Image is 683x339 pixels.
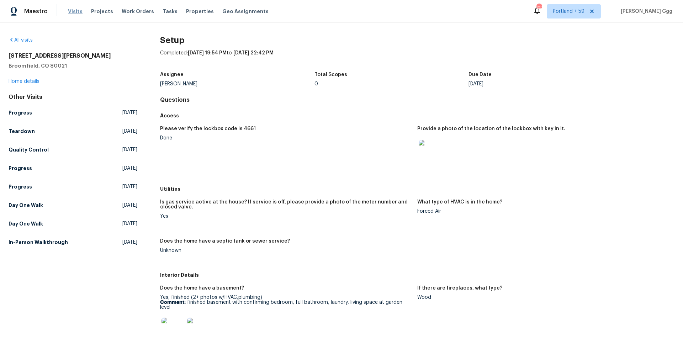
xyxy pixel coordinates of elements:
h5: Teardown [9,128,35,135]
h5: Provide a photo of the location of the lockbox with key in it. [417,126,565,131]
span: [DATE] [122,128,137,135]
h5: Access [160,112,674,119]
span: [PERSON_NAME] Ggg [618,8,672,15]
div: Done [160,136,412,141]
div: Wood [417,295,669,300]
h5: Progress [9,109,32,116]
p: finished basement with confirming bedroom, full bathroom, laundry, living space at garden level [160,300,412,310]
a: Day One Walk[DATE] [9,217,137,230]
b: Comment: [160,300,186,305]
h5: Progress [9,165,32,172]
h5: Is gas service active at the house? If service is off, please provide a photo of the meter number... [160,200,412,210]
h5: Assignee [160,72,184,77]
span: Geo Assignments [222,8,269,15]
div: Unknown [160,248,412,253]
h5: Day One Walk [9,202,43,209]
a: Progress[DATE] [9,180,137,193]
span: [DATE] [122,109,137,116]
div: 747 [536,4,541,11]
h2: [STREET_ADDRESS][PERSON_NAME] [9,52,137,59]
span: Projects [91,8,113,15]
div: [DATE] [468,81,623,86]
a: All visits [9,38,33,43]
h5: Total Scopes [314,72,347,77]
h5: Progress [9,183,32,190]
a: Quality Control[DATE] [9,143,137,156]
h5: Does the home have a basement? [160,286,244,291]
div: Yes [160,214,412,219]
div: Forced Air [417,209,669,214]
h5: Please verify the lockbox code is 4661 [160,126,256,131]
div: Completed: to [160,49,674,68]
span: [DATE] [122,165,137,172]
a: Teardown[DATE] [9,125,137,138]
h5: Interior Details [160,271,674,279]
h5: Due Date [468,72,492,77]
span: Properties [186,8,214,15]
span: Maestro [24,8,48,15]
div: 0 [314,81,469,86]
span: Visits [68,8,83,15]
a: Progress[DATE] [9,106,137,119]
h2: Setup [160,37,674,44]
a: Progress[DATE] [9,162,137,175]
span: Tasks [163,9,178,14]
div: [PERSON_NAME] [160,81,314,86]
span: [DATE] 19:54 PM [188,51,227,55]
span: [DATE] [122,202,137,209]
a: In-Person Walkthrough[DATE] [9,236,137,249]
h5: Quality Control [9,146,49,153]
span: [DATE] [122,146,137,153]
span: [DATE] [122,220,137,227]
div: Other Visits [9,94,137,101]
span: [DATE] [122,239,137,246]
span: Work Orders [122,8,154,15]
a: Day One Walk[DATE] [9,199,137,212]
span: [DATE] 22:42 PM [233,51,274,55]
h5: In-Person Walkthrough [9,239,68,246]
h5: Day One Walk [9,220,43,227]
h5: Broomfield, CO 80021 [9,62,137,69]
h4: Questions [160,96,674,104]
span: [DATE] [122,183,137,190]
h5: Utilities [160,185,674,192]
h5: What type of HVAC is in the home? [417,200,502,205]
h5: Does the home have a septic tank or sewer service? [160,239,290,244]
span: Portland + 59 [553,8,584,15]
h5: If there are fireplaces, what type? [417,286,502,291]
a: Home details [9,79,39,84]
